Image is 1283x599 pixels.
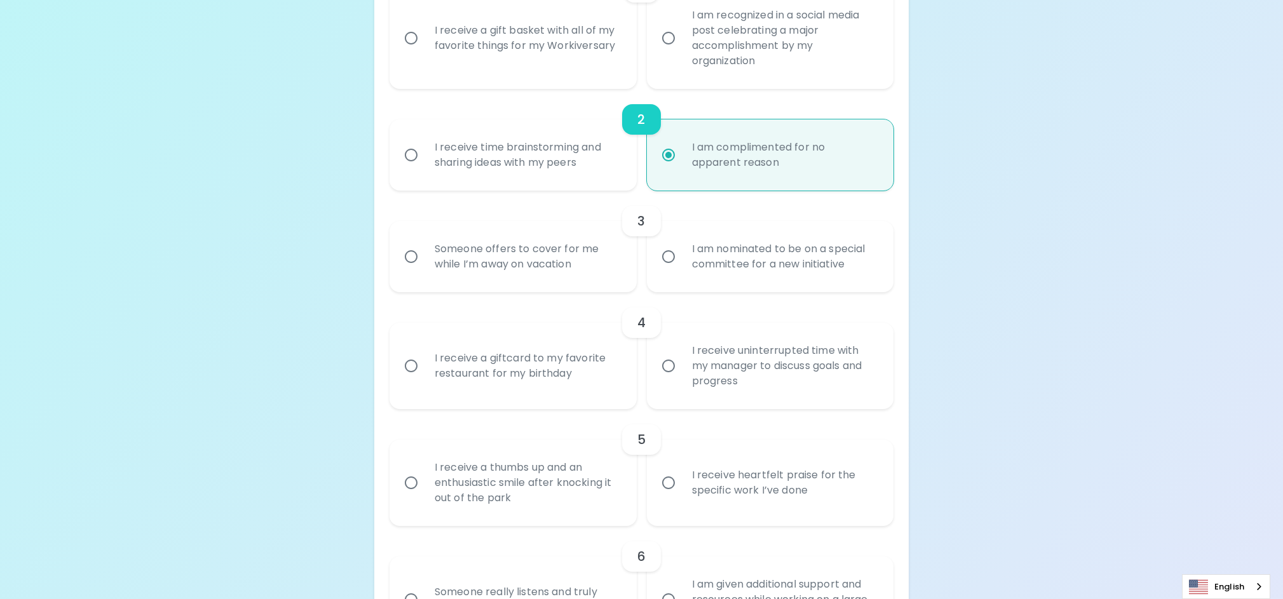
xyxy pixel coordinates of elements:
[1182,574,1270,599] div: Language
[390,292,893,409] div: choice-group-check
[1182,574,1270,599] aside: Language selected: English
[682,125,887,185] div: I am complimented for no apparent reason
[424,445,630,521] div: I receive a thumbs up and an enthusiastic smile after knocking it out of the park
[424,226,630,287] div: Someone offers to cover for me while I’m away on vacation
[637,211,645,231] h6: 3
[424,125,630,185] div: I receive time brainstorming and sharing ideas with my peers
[637,109,645,130] h6: 2
[424,8,630,69] div: I receive a gift basket with all of my favorite things for my Workiversary
[637,429,646,450] h6: 5
[1183,575,1270,598] a: English
[424,335,630,396] div: I receive a giftcard to my favorite restaurant for my birthday
[682,328,887,404] div: I receive uninterrupted time with my manager to discuss goals and progress
[390,191,893,292] div: choice-group-check
[390,89,893,191] div: choice-group-check
[390,409,893,526] div: choice-group-check
[682,452,887,513] div: I receive heartfelt praise for the specific work I’ve done
[682,226,887,287] div: I am nominated to be on a special committee for a new initiative
[637,546,646,567] h6: 6
[637,313,646,333] h6: 4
